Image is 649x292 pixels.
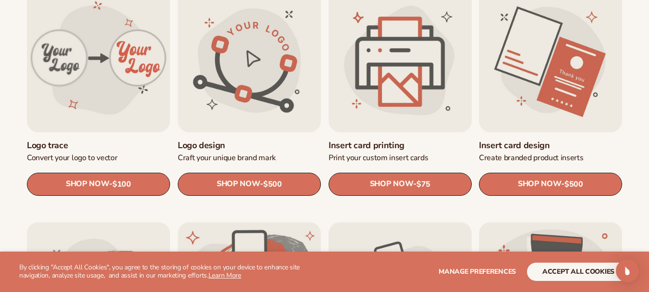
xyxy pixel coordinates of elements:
span: SHOP NOW [66,179,109,189]
span: $75 [416,179,430,189]
a: Learn More [208,271,241,280]
span: SHOP NOW [369,179,413,189]
a: SHOP NOW- $500 [479,172,622,195]
a: Insert card design [479,140,622,151]
a: SHOP NOW- $500 [178,172,321,195]
span: SHOP NOW [518,179,561,189]
div: Open Intercom Messenger [616,259,639,282]
span: $100 [112,179,131,189]
span: $500 [564,179,583,189]
a: SHOP NOW- $100 [27,172,170,195]
a: Insert card printing [329,140,472,151]
p: By clicking "Accept All Cookies", you agree to the storing of cookies on your device to enhance s... [19,264,320,280]
a: Logo design [178,140,321,151]
span: Manage preferences [439,267,516,276]
a: Logo trace [27,140,170,151]
button: accept all cookies [527,263,630,281]
a: SHOP NOW- $75 [329,172,472,195]
span: SHOP NOW [217,179,260,189]
button: Manage preferences [439,263,516,281]
span: $500 [263,179,282,189]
